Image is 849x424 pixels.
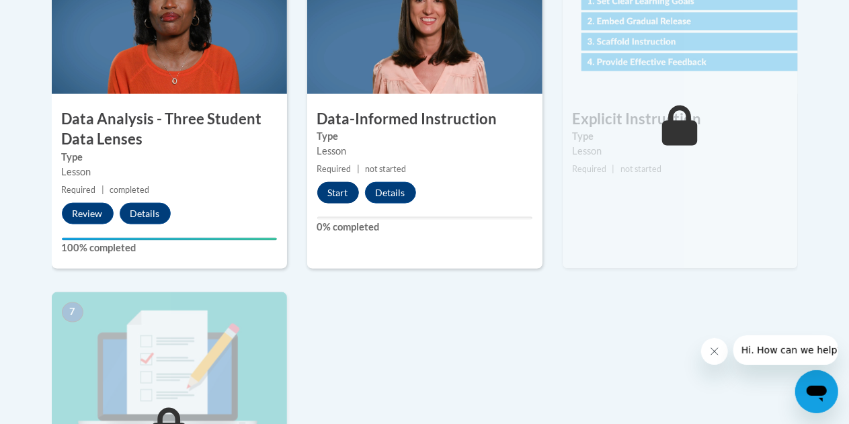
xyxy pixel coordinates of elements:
[62,150,277,165] label: Type
[102,185,104,195] span: |
[307,109,542,130] h3: Data-Informed Instruction
[563,109,798,130] h3: Explicit Instruction
[317,220,532,235] label: 0% completed
[52,109,287,151] h3: Data Analysis - Three Student Data Lenses
[612,164,615,174] span: |
[573,129,788,144] label: Type
[317,182,359,204] button: Start
[62,203,114,224] button: Review
[8,9,109,20] span: Hi. How can we help?
[365,182,416,204] button: Details
[357,164,360,174] span: |
[620,164,661,174] span: not started
[317,164,352,174] span: Required
[62,238,277,241] div: Your progress
[795,370,838,413] iframe: Button to launch messaging window
[365,164,406,174] span: not started
[120,203,171,224] button: Details
[110,185,149,195] span: completed
[317,129,532,144] label: Type
[573,164,607,174] span: Required
[733,335,838,365] iframe: Message from company
[62,185,96,195] span: Required
[573,144,788,159] div: Lesson
[62,302,83,323] span: 7
[317,144,532,159] div: Lesson
[62,165,277,179] div: Lesson
[62,241,277,255] label: 100% completed
[701,338,728,365] iframe: Close message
